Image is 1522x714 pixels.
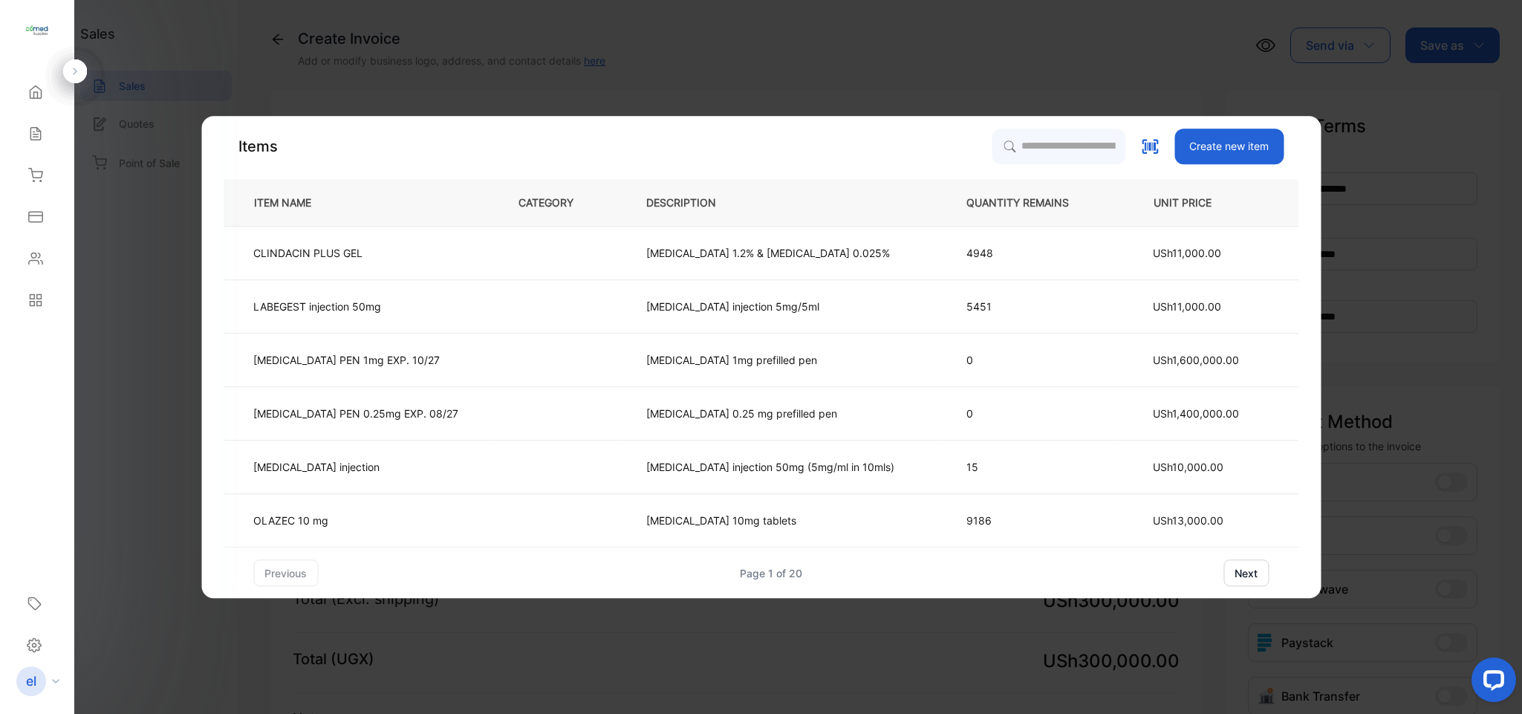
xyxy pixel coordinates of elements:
p: [MEDICAL_DATA] 1mg prefilled pen [646,352,817,368]
p: CATEGORY [518,195,597,210]
p: ITEM NAME [248,195,335,210]
img: logo [26,19,48,42]
span: USh13,000.00 [1153,514,1223,527]
p: [MEDICAL_DATA] injection 5mg/5ml [646,299,819,314]
span: USh1,600,000.00 [1153,354,1239,366]
p: [MEDICAL_DATA] 0.25 mg prefilled pen [646,406,837,421]
button: Create new item [1174,129,1284,164]
span: USh10,000.00 [1153,461,1223,473]
p: Items [238,135,278,158]
p: DESCRIPTION [646,195,740,210]
p: LABEGEST injection 50mg [253,299,381,314]
p: 0 [966,406,1093,421]
p: 5451 [966,299,1093,314]
p: [MEDICAL_DATA] 10mg tablets [646,513,796,528]
p: [MEDICAL_DATA] PEN 1mg EXP. 10/27 [253,352,440,368]
p: 0 [966,352,1093,368]
p: [MEDICAL_DATA] 1.2% & [MEDICAL_DATA] 0.025% [646,245,890,261]
button: previous [253,559,318,586]
span: USh11,000.00 [1153,247,1221,259]
p: 9186 [966,513,1093,528]
p: CLINDACIN PLUS GEL [253,245,362,261]
p: OLAZEC 10 mg [253,513,337,528]
p: 4948 [966,245,1093,261]
iframe: LiveChat chat widget [1460,652,1522,714]
p: QUANTITY REMAINS [966,195,1093,210]
p: [MEDICAL_DATA] PEN 0.25mg EXP. 08/27 [253,406,458,421]
div: Page 1 of 20 [740,565,802,581]
button: next [1223,559,1269,586]
p: el [26,672,36,691]
span: USh1,400,000.00 [1153,407,1239,420]
p: [MEDICAL_DATA] injection 50mg (5mg/ml in 10mls) [646,459,894,475]
p: UNIT PRICE [1142,195,1274,210]
span: USh11,000.00 [1153,300,1221,313]
p: [MEDICAL_DATA] injection [253,459,380,475]
p: 15 [966,459,1093,475]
